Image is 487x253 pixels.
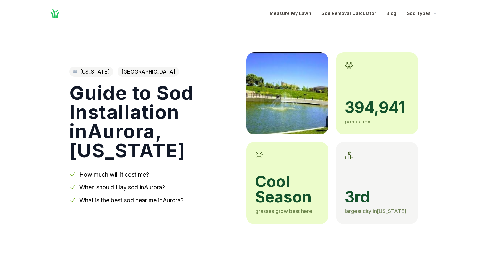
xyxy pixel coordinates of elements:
h1: Guide to Sod Installation in Aurora , [US_STATE] [69,83,236,160]
button: Sod Types [407,10,438,17]
span: [GEOGRAPHIC_DATA] [118,67,179,77]
a: When should I lay sod inAurora? [79,184,165,191]
a: Blog [386,10,396,17]
img: A picture of Aurora [246,52,328,134]
span: grasses grow best here [255,208,312,214]
a: Measure My Lawn [270,10,311,17]
a: What is the best sod near me inAurora? [79,197,183,203]
a: Sod Removal Calculator [321,10,376,17]
span: cool season [255,174,319,205]
span: largest city in [US_STATE] [345,208,406,214]
span: 394,941 [345,100,409,115]
a: [US_STATE] [69,67,113,77]
img: Colorado state outline [73,70,77,73]
span: population [345,118,370,125]
span: 3rd [345,189,409,205]
a: How much will it cost me? [79,171,149,178]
